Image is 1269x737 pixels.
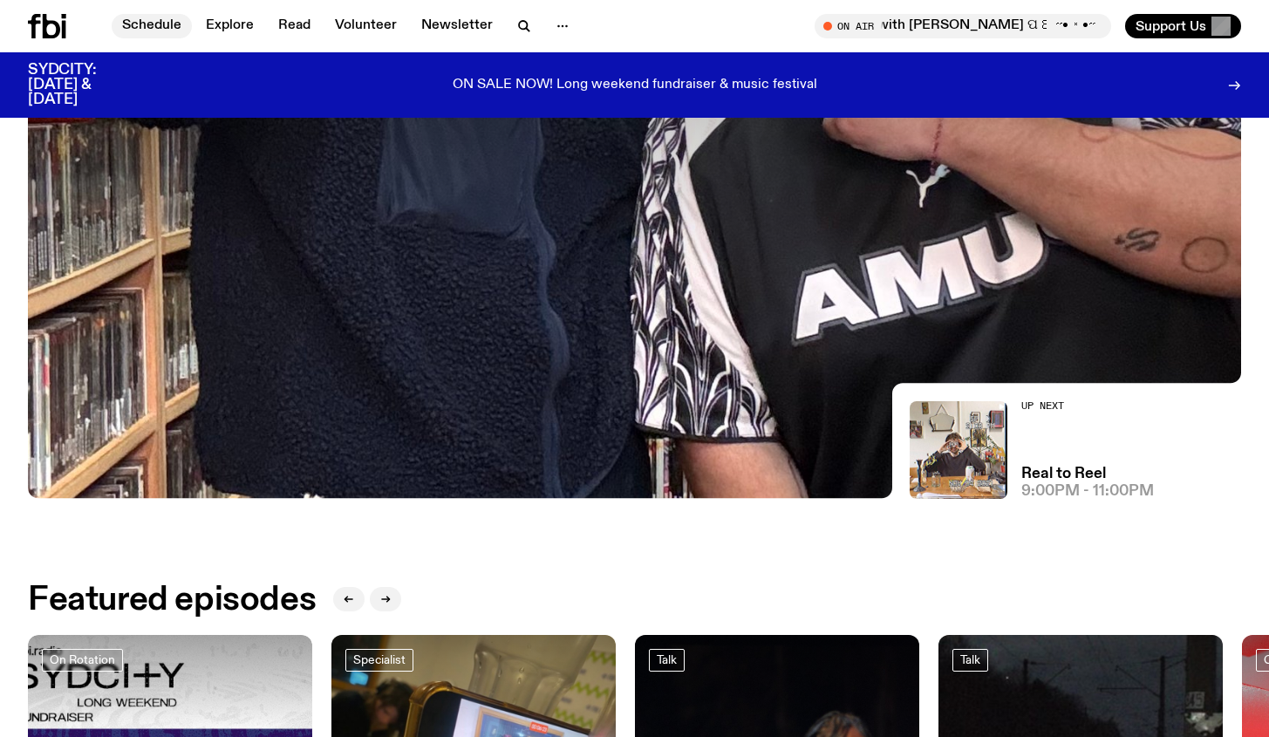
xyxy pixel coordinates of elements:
a: Talk [649,649,685,672]
h3: SYDCITY: [DATE] & [DATE] [28,63,140,107]
span: On Rotation [50,653,115,666]
a: Schedule [112,14,192,38]
a: Talk [952,649,988,672]
a: Volunteer [324,14,407,38]
span: Support Us [1136,18,1206,34]
p: ON SALE NOW! Long weekend fundraiser & music festival [453,78,817,93]
span: Talk [657,653,677,666]
button: Support Us [1125,14,1241,38]
a: Explore [195,14,264,38]
a: Newsletter [411,14,503,38]
button: On AirThe Bridge with [PERSON_NAME] ପ꒰ ˶• ༝ •˶꒱ଓ Interview w/[PERSON_NAME] [815,14,1111,38]
span: 9:00pm - 11:00pm [1021,484,1154,499]
h2: Featured episodes [28,584,316,616]
a: Real to Reel [1021,467,1106,481]
a: Specialist [345,649,413,672]
span: Specialist [353,653,406,666]
img: Jasper Craig Adams holds a vintage camera to his eye, obscuring his face. He is wearing a grey ju... [910,401,1007,499]
span: Talk [960,653,980,666]
h2: Up Next [1021,401,1154,411]
a: On Rotation [42,649,123,672]
a: Read [268,14,321,38]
